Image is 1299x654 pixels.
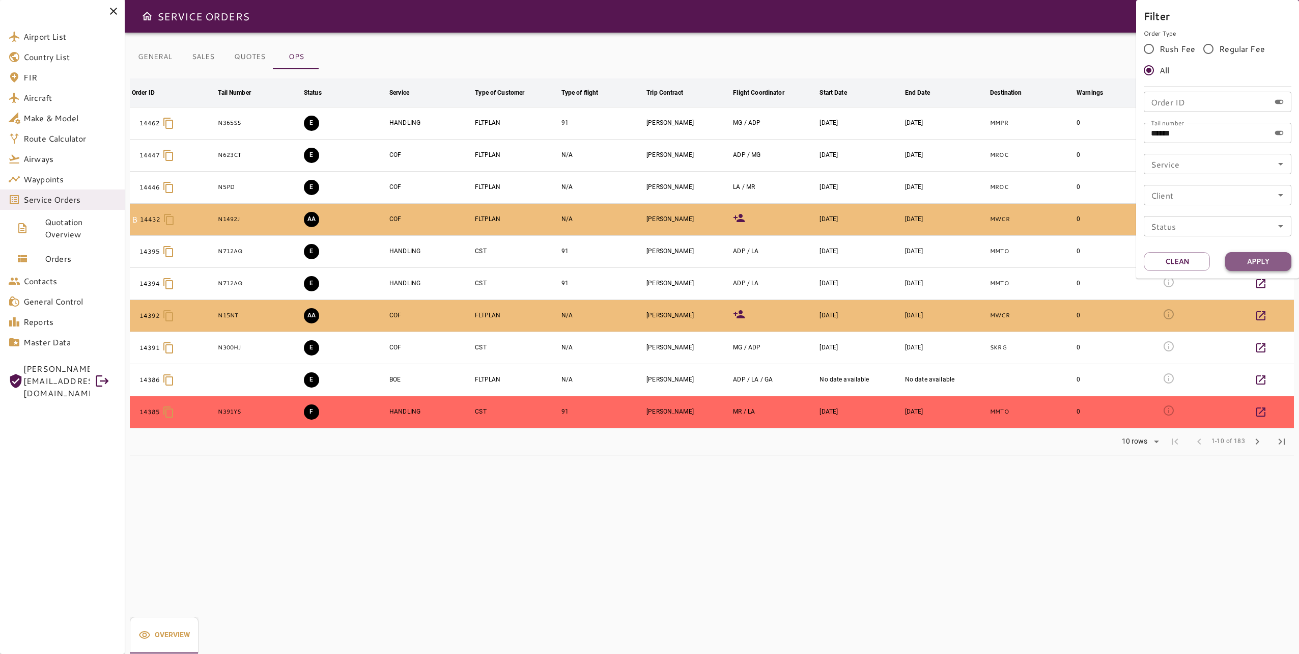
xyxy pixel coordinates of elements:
label: Tail number [1151,118,1184,127]
div: rushFeeOrder [1144,38,1291,81]
span: All [1160,64,1169,76]
button: Apply [1225,252,1291,271]
span: Regular Fee [1219,43,1265,55]
h6: Filter [1144,8,1291,24]
button: Open [1274,188,1288,202]
button: Open [1274,157,1288,171]
button: Clean [1144,252,1210,271]
button: Open [1274,219,1288,233]
span: Rush Fee [1160,43,1195,55]
p: Order Type [1144,29,1291,38]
